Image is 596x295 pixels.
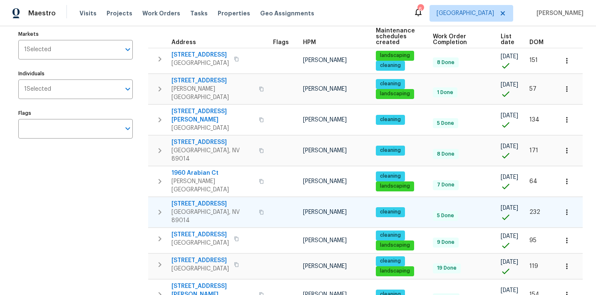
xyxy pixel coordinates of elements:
[171,51,229,59] span: [STREET_ADDRESS]
[529,178,537,184] span: 64
[303,148,347,154] span: [PERSON_NAME]
[501,54,518,59] span: [DATE]
[501,144,518,149] span: [DATE]
[377,183,413,190] span: landscaping
[24,46,51,53] span: 1 Selected
[18,111,133,116] label: Flags
[377,147,404,154] span: cleaning
[529,263,538,269] span: 119
[434,212,457,219] span: 5 Done
[434,151,458,158] span: 8 Done
[377,90,413,97] span: landscaping
[377,80,404,87] span: cleaning
[171,40,196,45] span: Address
[434,265,460,272] span: 19 Done
[190,10,208,16] span: Tasks
[529,40,544,45] span: DOM
[142,9,180,17] span: Work Orders
[377,232,404,239] span: cleaning
[529,57,538,63] span: 151
[171,124,254,132] span: [GEOGRAPHIC_DATA]
[303,263,347,269] span: [PERSON_NAME]
[171,138,254,146] span: [STREET_ADDRESS]
[501,205,518,211] span: [DATE]
[171,256,229,265] span: [STREET_ADDRESS]
[122,83,134,95] button: Open
[28,9,56,17] span: Maestro
[171,59,229,67] span: [GEOGRAPHIC_DATA]
[303,117,347,123] span: [PERSON_NAME]
[377,52,413,59] span: landscaping
[107,9,132,17] span: Projects
[303,178,347,184] span: [PERSON_NAME]
[377,268,413,275] span: landscaping
[529,209,540,215] span: 232
[303,209,347,215] span: [PERSON_NAME]
[529,86,536,92] span: 57
[18,71,133,76] label: Individuals
[260,9,314,17] span: Geo Assignments
[376,28,419,45] span: Maintenance schedules created
[533,9,584,17] span: [PERSON_NAME]
[303,86,347,92] span: [PERSON_NAME]
[79,9,97,17] span: Visits
[171,231,229,239] span: [STREET_ADDRESS]
[171,107,254,124] span: [STREET_ADDRESS][PERSON_NAME]
[434,59,458,66] span: 8 Done
[303,40,316,45] span: HPM
[417,5,423,13] div: 6
[437,9,494,17] span: [GEOGRAPHIC_DATA]
[377,208,404,216] span: cleaning
[171,208,254,225] span: [GEOGRAPHIC_DATA], NV 89014
[501,288,518,293] span: [DATE]
[377,173,404,180] span: cleaning
[303,238,347,243] span: [PERSON_NAME]
[377,62,404,69] span: cleaning
[433,34,487,45] span: Work Order Completion
[501,233,518,239] span: [DATE]
[377,116,404,123] span: cleaning
[171,169,254,177] span: 1960 Arabian Ct
[501,174,518,180] span: [DATE]
[171,177,254,194] span: [PERSON_NAME][GEOGRAPHIC_DATA]
[501,259,518,265] span: [DATE]
[122,44,134,55] button: Open
[529,238,536,243] span: 95
[529,117,539,123] span: 134
[273,40,289,45] span: Flags
[171,239,229,247] span: [GEOGRAPHIC_DATA]
[434,120,457,127] span: 5 Done
[24,86,51,93] span: 1 Selected
[377,258,404,265] span: cleaning
[122,123,134,134] button: Open
[171,265,229,273] span: [GEOGRAPHIC_DATA]
[377,242,413,249] span: landscaping
[501,113,518,119] span: [DATE]
[171,146,254,163] span: [GEOGRAPHIC_DATA], NV 89014
[18,32,133,37] label: Markets
[218,9,250,17] span: Properties
[434,89,457,96] span: 1 Done
[501,82,518,88] span: [DATE]
[171,77,254,85] span: [STREET_ADDRESS]
[434,239,458,246] span: 9 Done
[501,34,515,45] span: List date
[303,57,347,63] span: [PERSON_NAME]
[529,148,538,154] span: 171
[434,181,458,188] span: 7 Done
[171,85,254,102] span: [PERSON_NAME][GEOGRAPHIC_DATA]
[171,200,254,208] span: [STREET_ADDRESS]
